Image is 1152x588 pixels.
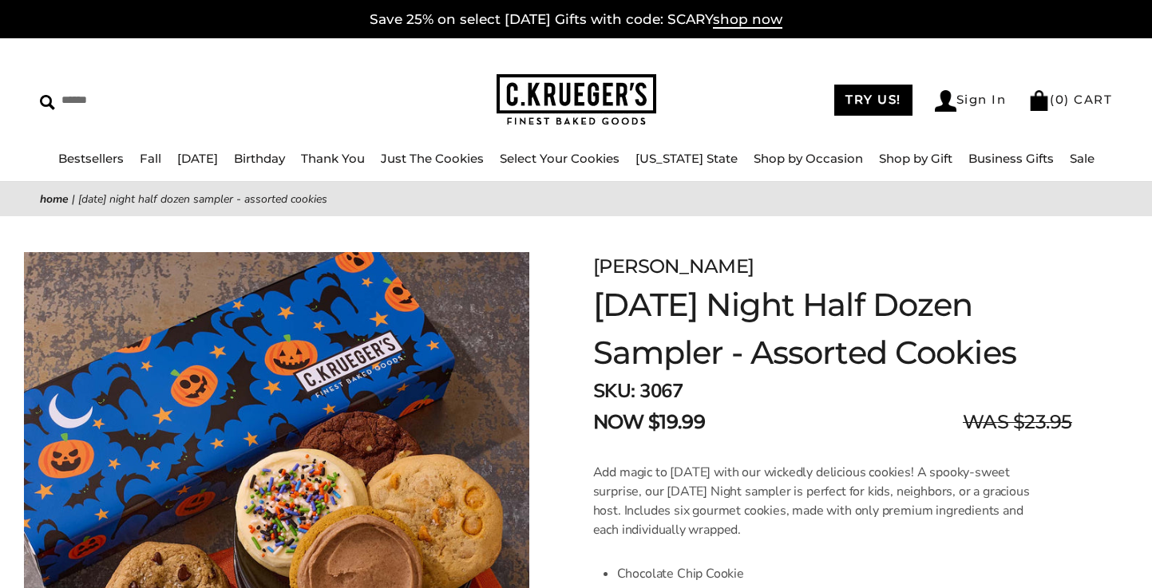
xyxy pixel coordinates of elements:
[617,560,1030,587] li: Chocolate Chip Cookie
[1028,92,1112,107] a: (0) CART
[968,151,1054,166] a: Business Gifts
[177,151,218,166] a: [DATE]
[58,151,124,166] a: Bestsellers
[40,190,1112,208] nav: breadcrumbs
[593,252,1072,281] div: [PERSON_NAME]
[370,11,782,29] a: Save 25% on select [DATE] Gifts with code: SCARYshop now
[754,151,863,166] a: Shop by Occasion
[713,11,782,29] span: shop now
[1028,90,1050,111] img: Bag
[40,95,55,110] img: Search
[834,85,912,116] a: TRY US!
[1055,92,1065,107] span: 0
[935,90,1007,112] a: Sign In
[78,191,327,207] span: [DATE] Night Half Dozen Sampler - Assorted Cookies
[40,88,292,112] input: Search
[1070,151,1095,166] a: Sale
[593,408,705,436] span: NOW $19.99
[500,151,620,166] a: Select Your Cookies
[40,191,69,207] a: Home
[381,151,484,166] a: Just The Cookies
[593,281,1072,377] h1: [DATE] Night Half Dozen Sampler - Assorted Cookies
[497,74,656,126] img: C.KRUEGER'S
[593,463,1030,539] p: Add magic to [DATE] with our wickedly delicious cookies! A spooky-sweet surprise, our [DATE] Nigh...
[72,191,75,207] span: |
[963,408,1072,436] span: WAS $23.95
[140,151,161,166] a: Fall
[301,151,365,166] a: Thank You
[234,151,285,166] a: Birthday
[879,151,952,166] a: Shop by Gift
[635,151,738,166] a: [US_STATE] State
[935,90,956,112] img: Account
[639,378,683,404] span: 3067
[593,378,635,404] strong: SKU:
